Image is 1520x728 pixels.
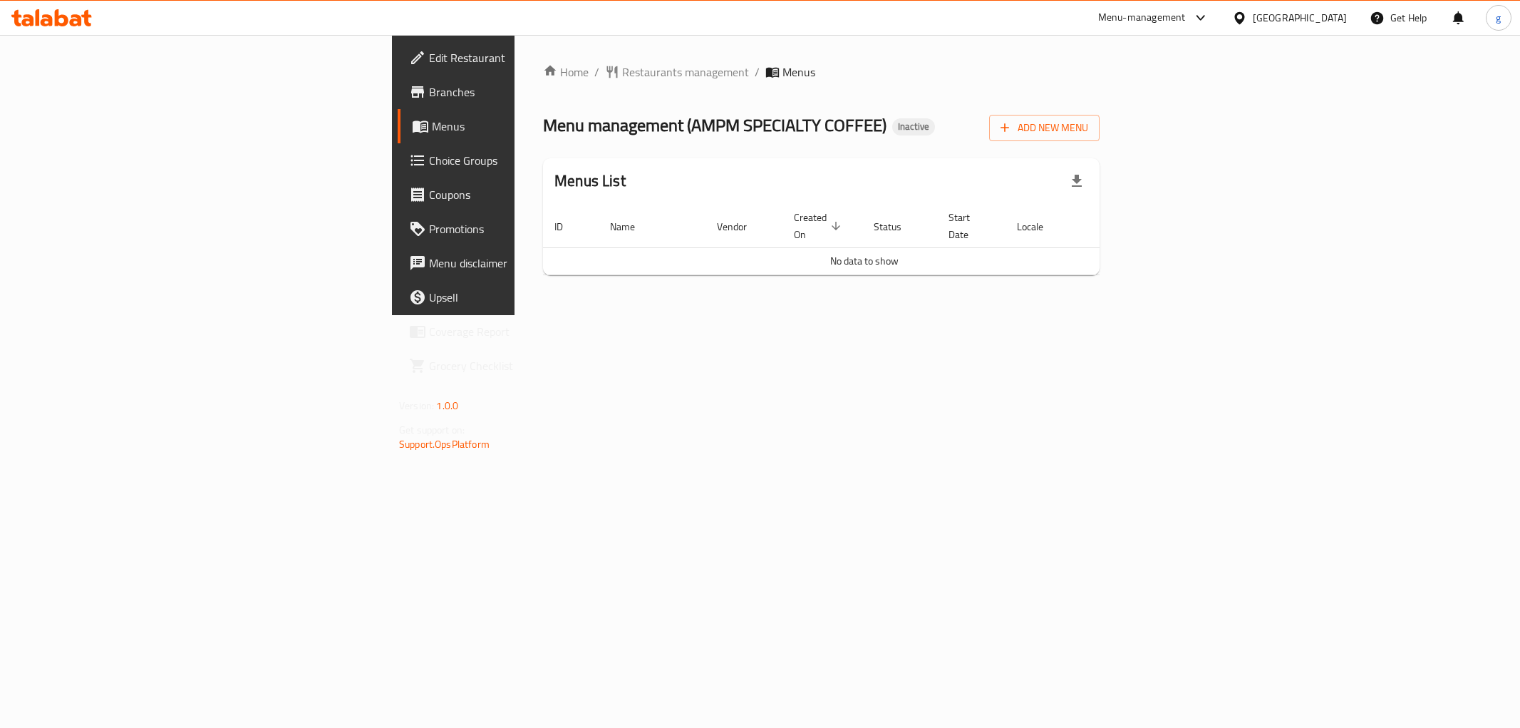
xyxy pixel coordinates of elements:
a: Menus [398,109,646,143]
span: Get support on: [399,421,465,439]
a: Branches [398,75,646,109]
a: Grocery Checklist [398,349,646,383]
li: / [755,63,760,81]
span: Coverage Report [429,323,634,340]
span: Locale [1017,218,1062,235]
span: 1.0.0 [436,396,458,415]
table: enhanced table [543,205,1186,275]
button: Add New Menu [989,115,1100,141]
div: Inactive [892,118,935,135]
div: Menu-management [1098,9,1186,26]
span: Branches [429,83,634,101]
nav: breadcrumb [543,63,1100,81]
a: Menu disclaimer [398,246,646,280]
span: Promotions [429,220,634,237]
th: Actions [1079,205,1186,248]
span: Inactive [892,121,935,133]
span: Start Date [948,209,988,243]
a: Restaurants management [605,63,749,81]
a: Support.OpsPlatform [399,435,490,453]
div: Export file [1060,164,1094,198]
span: Menus [432,118,634,135]
span: Name [610,218,653,235]
a: Promotions [398,212,646,246]
span: ID [554,218,581,235]
span: Created On [794,209,845,243]
span: Vendor [717,218,765,235]
a: Edit Restaurant [398,41,646,75]
span: Choice Groups [429,152,634,169]
span: Add New Menu [1001,119,1088,137]
span: Version: [399,396,434,415]
div: [GEOGRAPHIC_DATA] [1253,10,1347,26]
span: Restaurants management [622,63,749,81]
span: Coupons [429,186,634,203]
span: Menus [782,63,815,81]
span: Menu management ( AMPM SPECIALTY COFFEE ) [543,109,886,141]
a: Upsell [398,280,646,314]
a: Coupons [398,178,646,212]
span: Upsell [429,289,634,306]
span: Grocery Checklist [429,357,634,374]
a: Coverage Report [398,314,646,349]
span: Status [874,218,920,235]
span: Edit Restaurant [429,49,634,66]
span: Menu disclaimer [429,255,634,272]
a: Choice Groups [398,143,646,178]
span: No data to show [830,252,899,270]
span: g [1496,10,1501,26]
h2: Menus List [554,170,626,192]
